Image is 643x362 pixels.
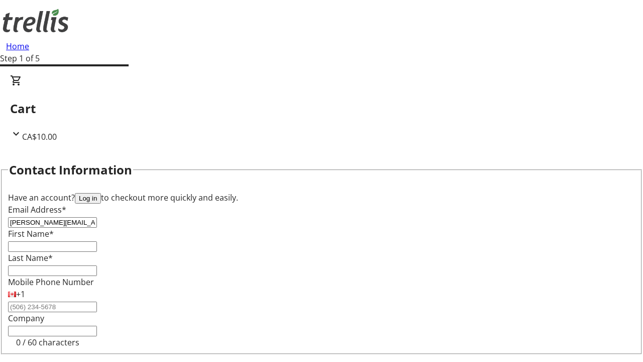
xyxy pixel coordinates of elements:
[8,277,94,288] label: Mobile Phone Number
[10,100,633,118] h2: Cart
[9,161,132,179] h2: Contact Information
[8,228,54,239] label: First Name*
[75,193,101,204] button: Log in
[10,74,633,143] div: CartCA$10.00
[8,252,53,263] label: Last Name*
[8,192,635,204] div: Have an account? to checkout more quickly and easily.
[8,204,66,215] label: Email Address*
[8,313,44,324] label: Company
[8,302,97,312] input: (506) 234-5678
[16,337,79,348] tr-character-limit: 0 / 60 characters
[22,131,57,142] span: CA$10.00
